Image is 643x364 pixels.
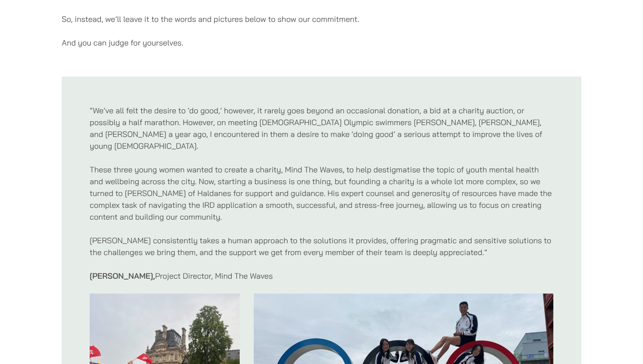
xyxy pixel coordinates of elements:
[62,13,581,25] p: So, instead, we’ll leave it to the words and pictures below to show our commitment.
[62,37,581,49] p: And you can judge for yourselves.
[90,271,155,281] strong: [PERSON_NAME],
[90,164,553,223] p: These three young women wanted to create a charity, Mind The Waves, to help destigmatise the topi...
[90,234,553,258] p: [PERSON_NAME] consistently takes a human approach to the solutions it provides, offering pragmati...
[90,105,553,152] p: “We’ve all felt the desire to ‘do good,’ however, it rarely goes beyond an occasional donation, a...
[90,270,553,282] p: Project Director, Mind The Waves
